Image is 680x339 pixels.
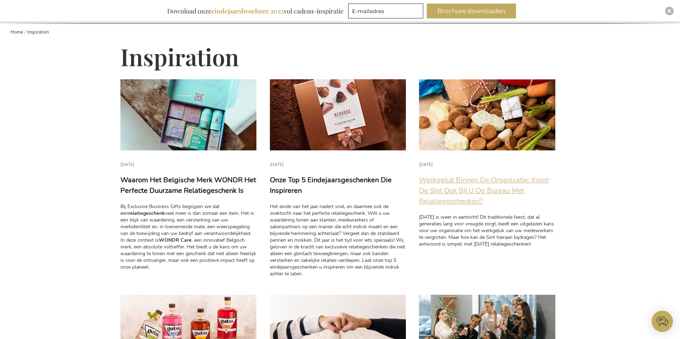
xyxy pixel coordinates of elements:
form: marketing offers and promotions [348,4,425,21]
a: Werkgeluk Binnen De Organisatie: Komt De Sint Ook Bij U Op Bureau Met Relatiegeschenken? [419,175,549,206]
div: Het einde van het jaar nadert snel, en daarmee ook de zoektocht naar het perfecte relatiegeschenk... [270,203,406,277]
div: [DATE] [419,162,433,168]
b: eindejaarsbrochure 2025 [211,7,284,15]
img: Close [667,9,671,13]
div: [DATE] [270,162,284,168]
a: Werkgeluk Binnen De Organisatie: Komt De Sint Ook Bij U Op Bureau Met Relatiegeschenken? [419,79,555,153]
img: Waarom Het Belgische Merk WONDR Het Perfecte Duurzame Relatiegeschenk Is [120,79,256,151]
a: Onze Top 5 Eindejaarsgeschenken Die Inspireren [270,79,406,153]
span: Inspiration [120,41,239,72]
input: E-mailadres [348,4,423,18]
div: [DATE] is weer in aantocht! Dit traditionele feest, dat al generaties lang voor vreugde zorgt, bi... [419,214,555,247]
strong: relatiegeschenk [128,210,165,217]
strong: WONDR Care [159,237,192,243]
a: Waarom Het Belgische Merk WONDR Het Perfecte Duurzame Relatiegeschenk Is [120,79,256,153]
img: Onze Top 5 Eindejaarsgeschenken Die Inspireren [270,79,406,151]
a: Inspiration [27,29,49,35]
button: Brochure downloaden [427,4,516,18]
div: Close [665,7,674,15]
img: Sinterklaas Attentie Personeel [419,79,555,151]
p: Bij Exclusive Business Gifts begrijpen we dat een veel meer is dan zomaar een item. Het is een bl... [120,203,256,270]
a: Onze Top 5 Eindejaarsgeschenken Die Inspireren [270,175,392,195]
a: Waarom Het Belgische Merk WONDR Het Perfecte Duurzame Relatiegeschenk Is [120,175,256,195]
a: Home [11,29,23,35]
div: [DATE] [120,162,134,168]
div: Download onze vol cadeau-inspiratie [164,4,347,18]
iframe: belco-activator-frame [652,311,673,332]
